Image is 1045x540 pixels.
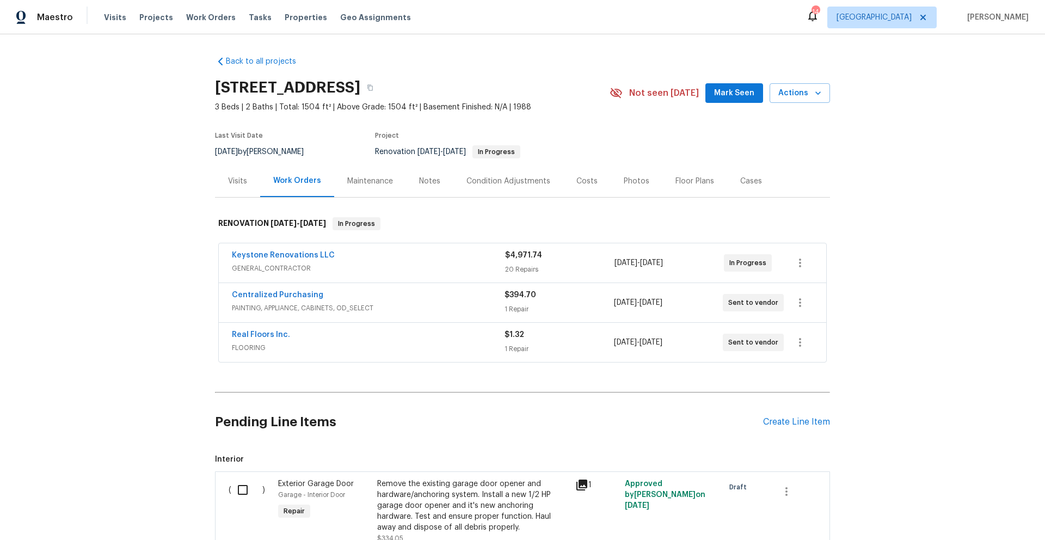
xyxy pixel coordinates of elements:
span: Geo Assignments [340,12,411,23]
span: - [614,297,662,308]
span: Exterior Garage Door [278,480,354,488]
span: 3 Beds | 2 Baths | Total: 1504 ft² | Above Grade: 1504 ft² | Basement Finished: N/A | 1988 [215,102,610,113]
span: [DATE] [640,299,662,306]
h2: Pending Line Items [215,397,763,447]
span: $4,971.74 [505,251,542,259]
div: Create Line Item [763,417,830,427]
span: Mark Seen [714,87,754,100]
span: In Progress [474,149,519,155]
div: 1 Repair [505,343,613,354]
span: [DATE] [614,259,637,267]
div: Floor Plans [675,176,714,187]
span: [GEOGRAPHIC_DATA] [837,12,912,23]
span: [DATE] [215,148,238,156]
span: Project [375,132,399,139]
a: Keystone Renovations LLC [232,251,335,259]
span: - [614,337,662,348]
span: [DATE] [625,502,649,510]
span: Visits [104,12,126,23]
div: Visits [228,176,247,187]
span: $1.32 [505,331,524,339]
h2: [STREET_ADDRESS] [215,82,360,93]
span: Last Visit Date [215,132,263,139]
a: Real Floors Inc. [232,331,290,339]
span: Actions [778,87,821,100]
span: Garage - Interior Door [278,492,345,498]
span: Work Orders [186,12,236,23]
span: - [271,219,326,227]
div: Photos [624,176,649,187]
span: GENERAL_CONTRACTOR [232,263,505,274]
span: [DATE] [300,219,326,227]
div: Costs [576,176,598,187]
span: Repair [279,506,309,517]
span: Renovation [375,148,520,156]
span: [PERSON_NAME] [963,12,1029,23]
div: by [PERSON_NAME] [215,145,317,158]
div: 1 Repair [505,304,613,315]
div: Cases [740,176,762,187]
span: [DATE] [614,299,637,306]
span: Interior [215,454,830,465]
div: 14 [812,7,819,17]
div: 1 [575,478,618,492]
a: Back to all projects [215,56,319,67]
div: Work Orders [273,175,321,186]
span: [DATE] [417,148,440,156]
span: [DATE] [271,219,297,227]
div: Notes [419,176,440,187]
span: Not seen [DATE] [629,88,699,99]
span: Sent to vendor [728,297,783,308]
span: Properties [285,12,327,23]
span: In Progress [334,218,379,229]
span: FLOORING [232,342,505,353]
span: [DATE] [614,339,637,346]
span: Draft [729,482,751,493]
a: Centralized Purchasing [232,291,323,299]
button: Mark Seen [705,83,763,103]
span: Tasks [249,14,272,21]
span: PAINTING, APPLIANCE, CABINETS, OD_SELECT [232,303,505,314]
div: RENOVATION [DATE]-[DATE]In Progress [215,206,830,241]
span: In Progress [729,257,771,268]
span: Projects [139,12,173,23]
div: Remove the existing garage door opener and hardware/anchoring system. Install a new 1/2 HP garage... [377,478,569,533]
span: [DATE] [640,259,663,267]
span: Maestro [37,12,73,23]
span: Approved by [PERSON_NAME] on [625,480,705,510]
div: Condition Adjustments [466,176,550,187]
div: Maintenance [347,176,393,187]
span: [DATE] [443,148,466,156]
div: 20 Repairs [505,264,614,275]
span: - [417,148,466,156]
span: Sent to vendor [728,337,783,348]
button: Actions [770,83,830,103]
span: [DATE] [640,339,662,346]
span: $394.70 [505,291,536,299]
span: - [614,257,663,268]
h6: RENOVATION [218,217,326,230]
